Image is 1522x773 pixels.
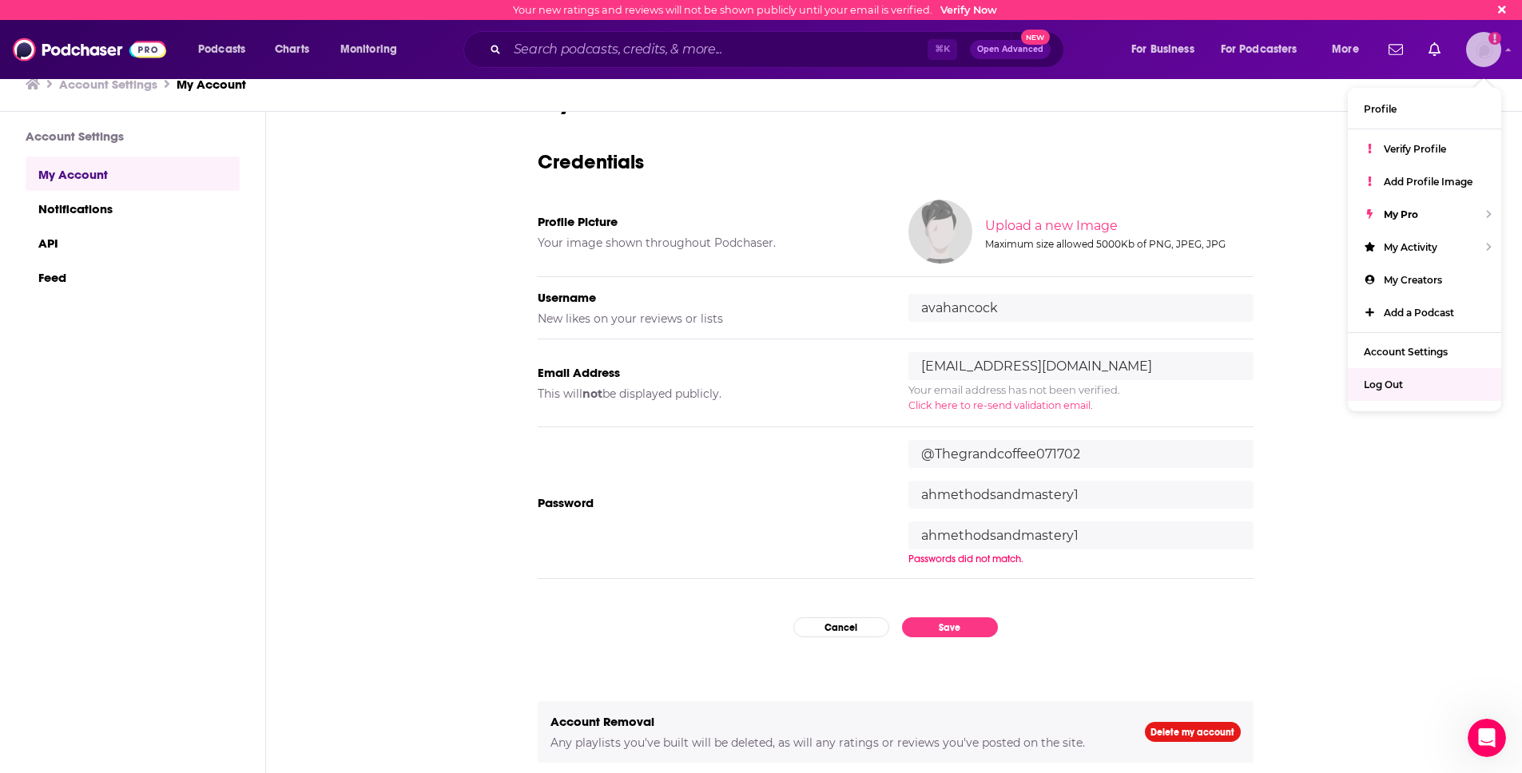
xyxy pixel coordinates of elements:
button: Cancel [793,617,889,637]
ul: Show profile menu [1348,88,1501,411]
span: Verify Profile [1384,143,1446,155]
span: Click here to re-send validation email [908,399,1091,411]
span: Charts [275,38,309,61]
a: Show notifications dropdown [1422,36,1447,63]
a: Add Profile Image [1348,165,1501,198]
button: open menu [187,37,266,62]
h5: Any playlists you've built will be deleted, as will any ratings or reviews you've posted on the s... [550,735,1119,750]
h5: Profile Picture [538,214,883,229]
svg: Email not verified [1488,32,1501,45]
a: API [26,225,240,260]
a: My Account [26,157,240,191]
span: Add a Podcast [1384,307,1454,319]
a: My Creators [1348,264,1501,296]
button: open menu [329,37,418,62]
a: Feed [26,260,240,294]
button: open menu [1210,37,1321,62]
h5: Username [538,290,883,305]
h5: Email Address [538,365,883,380]
div: Your new ratings and reviews will not be shown publicly until your email is verified. [513,4,997,16]
h5: New likes on your reviews or lists [538,311,883,326]
span: My Creators [1384,274,1442,286]
span: My Pro [1384,208,1418,220]
h3: Account Settings [26,129,240,144]
span: Profile [1364,103,1397,115]
input: email [908,352,1254,380]
h5: This will be displayed publicly. [538,386,883,401]
input: Verify current password [908,440,1254,468]
button: Save [902,617,998,637]
h5: Account Removal [550,714,1119,729]
input: Enter new password [908,481,1254,509]
img: Your profile image [908,200,972,264]
span: Monitoring [340,38,397,61]
span: Add Profile Image [1384,176,1472,188]
span: For Podcasters [1221,38,1297,61]
h5: Password [538,495,883,510]
input: Search podcasts, credits, & more... [507,37,928,62]
span: Logged in as avahancock [1466,32,1501,67]
span: New [1021,30,1050,45]
input: username [908,294,1254,322]
img: User Profile [1466,32,1501,67]
button: Open AdvancedNew [970,40,1051,59]
span: For Business [1131,38,1194,61]
div: Passwords did not match. [908,553,1254,565]
iframe: Intercom live chat [1468,719,1506,757]
div: Search podcasts, credits, & more... [479,31,1079,68]
span: My Activity [1384,241,1437,253]
span: More [1332,38,1359,61]
a: Add a Podcast [1348,296,1501,329]
span: Open Advanced [977,46,1043,54]
a: Account Settings [59,77,157,92]
a: Verify Now [940,4,997,16]
span: Log Out [1364,379,1403,390]
h3: Credentials [538,149,1254,174]
button: Show profile menu [1466,32,1501,67]
span: Podcasts [198,38,245,61]
img: Podchaser - Follow, Share and Rate Podcasts [13,34,166,65]
a: Notifications [26,191,240,225]
a: Delete my account [1145,722,1241,742]
div: Maximum size allowed 5000Kb of PNG, JPEG, JPG [985,238,1250,250]
h5: Your image shown throughout Podchaser. [538,236,883,250]
button: open menu [1321,37,1379,62]
a: Account Settings [1348,335,1501,368]
input: Confirm new password [908,521,1254,549]
b: not [582,386,602,401]
a: My Account [177,77,246,92]
a: Show notifications dropdown [1382,36,1409,63]
div: Your email address has not been verified. . [908,383,1254,413]
span: ⌘ K [928,39,957,60]
span: Account Settings [1364,346,1448,358]
a: Profile [1348,93,1501,125]
a: Charts [264,37,319,62]
button: open menu [1120,37,1214,62]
